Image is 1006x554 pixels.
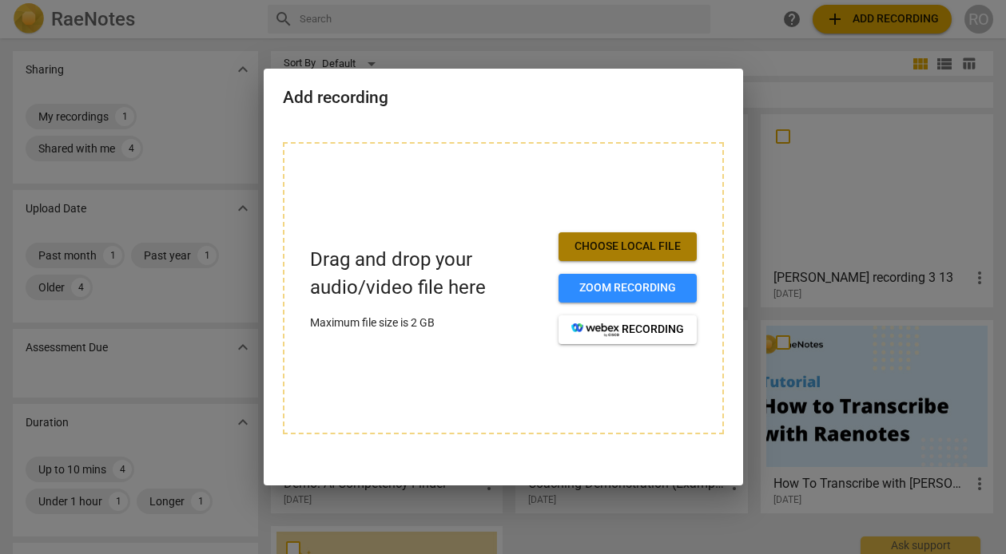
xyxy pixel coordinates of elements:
[559,232,697,261] button: Choose local file
[559,274,697,303] button: Zoom recording
[571,280,684,296] span: Zoom recording
[283,88,724,108] h2: Add recording
[571,239,684,255] span: Choose local file
[559,315,697,344] button: recording
[310,246,546,302] p: Drag and drop your audio/video file here
[310,315,546,331] p: Maximum file size is 2 GB
[571,322,684,338] span: recording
